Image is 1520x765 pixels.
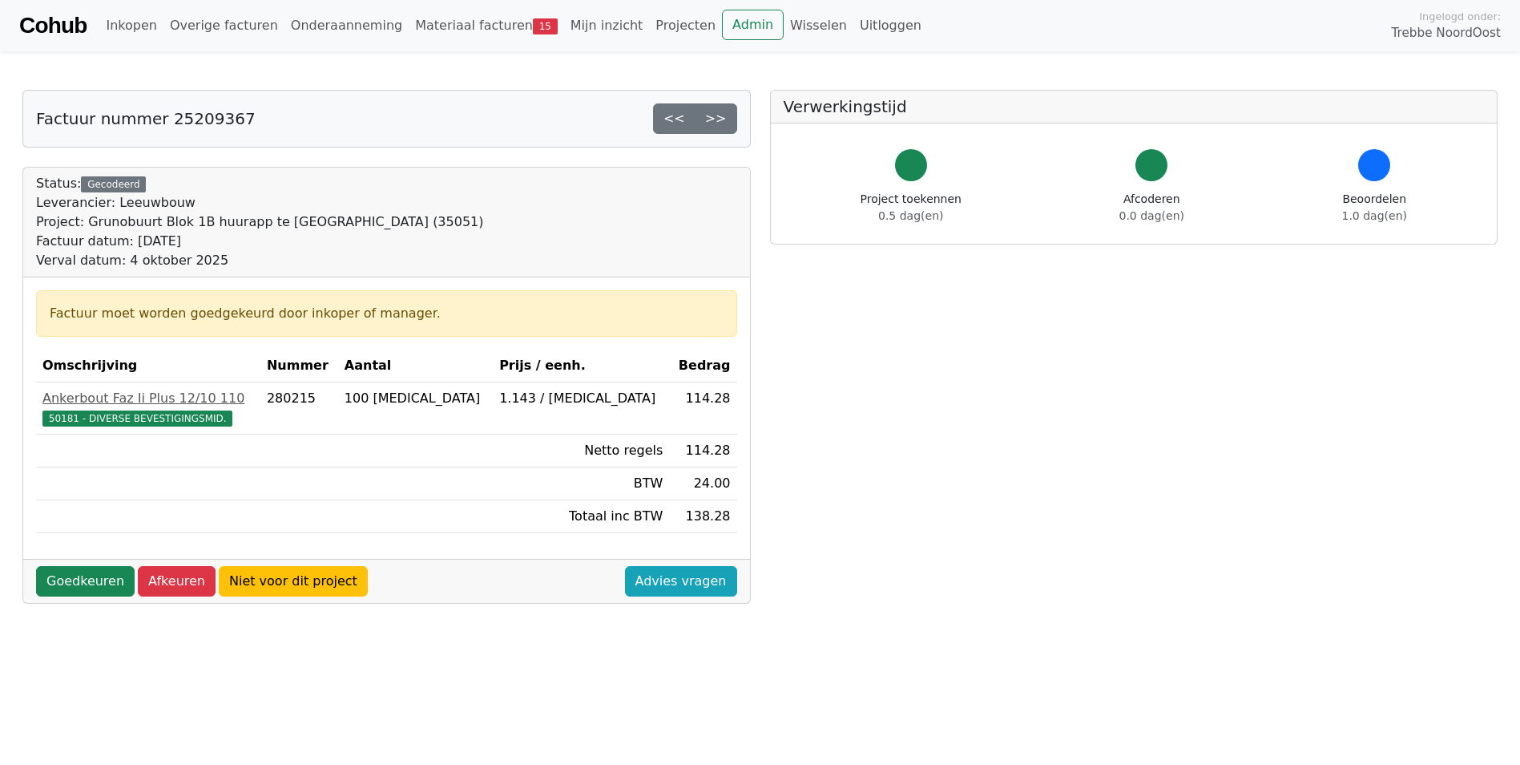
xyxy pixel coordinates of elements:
[36,174,484,270] div: Status:
[219,566,368,597] a: Niet voor dit project
[1342,209,1407,222] span: 1.0 dag(en)
[1119,209,1184,222] span: 0.0 dag(en)
[260,350,338,382] th: Nummer
[649,10,722,42] a: Projecten
[36,109,256,128] h5: Factuur nummer 25209367
[533,18,558,34] span: 15
[784,97,1485,116] h5: Verwerkingstijd
[861,191,962,225] div: Project toekennen
[1119,191,1184,225] div: Afcoderen
[36,193,484,212] div: Leverancier: Leeuwbouw
[722,10,784,40] a: Admin
[36,566,135,597] a: Goedkeuren
[493,350,669,382] th: Prijs / eenh.
[1342,191,1407,225] div: Beoordelen
[695,103,737,134] a: >>
[669,467,736,500] td: 24.00
[50,304,724,323] div: Factuur moet worden goedgekeurd door inkoper of manager.
[669,500,736,533] td: 138.28
[409,10,564,42] a: Materiaal facturen15
[878,209,943,222] span: 0.5 dag(en)
[36,212,484,232] div: Project: Grunobuurt Blok 1B huurapp te [GEOGRAPHIC_DATA] (35051)
[36,350,260,382] th: Omschrijving
[669,350,736,382] th: Bedrag
[493,435,669,467] td: Netto regels
[42,389,254,408] div: Ankerbout Faz Ii Plus 12/10 110
[36,232,484,251] div: Factuur datum: [DATE]
[338,350,493,382] th: Aantal
[138,566,216,597] a: Afkeuren
[19,6,87,45] a: Cohub
[284,10,409,42] a: Onderaanneming
[499,389,663,408] div: 1.143 / [MEDICAL_DATA]
[42,411,232,427] span: 50181 - DIVERSE BEVESTIGINGSMID.
[669,435,736,467] td: 114.28
[260,382,338,435] td: 280215
[36,251,484,270] div: Verval datum: 4 oktober 2025
[99,10,163,42] a: Inkopen
[625,566,737,597] a: Advies vragen
[1419,9,1501,24] span: Ingelogd onder:
[42,389,254,427] a: Ankerbout Faz Ii Plus 12/10 11050181 - DIVERSE BEVESTIGINGSMID.
[784,10,853,42] a: Wisselen
[669,382,736,435] td: 114.28
[163,10,284,42] a: Overige facturen
[493,500,669,533] td: Totaal inc BTW
[853,10,928,42] a: Uitloggen
[493,467,669,500] td: BTW
[653,103,695,134] a: <<
[564,10,650,42] a: Mijn inzicht
[345,389,486,408] div: 100 [MEDICAL_DATA]
[1392,24,1501,42] span: Trebbe NoordOost
[81,176,146,192] div: Gecodeerd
